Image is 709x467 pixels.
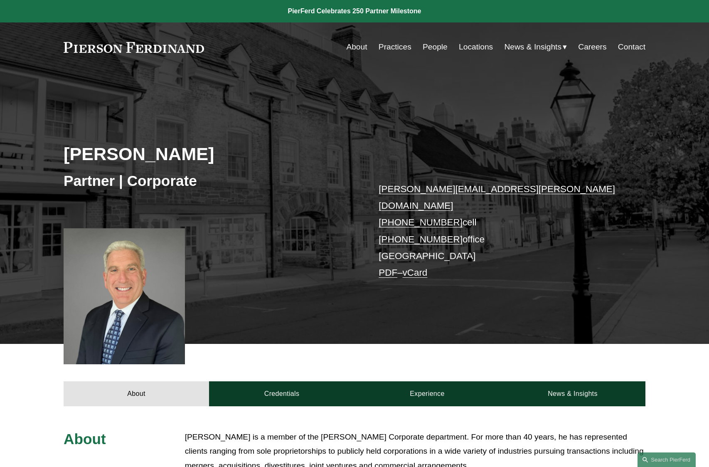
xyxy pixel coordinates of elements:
[423,39,448,55] a: People
[379,217,463,227] a: [PHONE_NUMBER]
[64,143,354,165] h2: [PERSON_NAME]
[578,39,606,55] a: Careers
[638,452,696,467] a: Search this site
[379,184,615,211] a: [PERSON_NAME][EMAIL_ADDRESS][PERSON_NAME][DOMAIN_NAME]
[209,381,354,406] a: Credentials
[64,172,354,190] h3: Partner | Corporate
[64,381,209,406] a: About
[403,267,428,278] a: vCard
[379,234,463,245] a: [PHONE_NUMBER]
[504,40,561,54] span: News & Insights
[459,39,493,55] a: Locations
[64,431,106,447] span: About
[500,381,645,406] a: News & Insights
[379,39,411,55] a: Practices
[379,181,621,282] p: cell office [GEOGRAPHIC_DATA] –
[354,381,500,406] a: Experience
[379,267,397,278] a: PDF
[504,39,567,55] a: folder dropdown
[618,39,645,55] a: Contact
[346,39,367,55] a: About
